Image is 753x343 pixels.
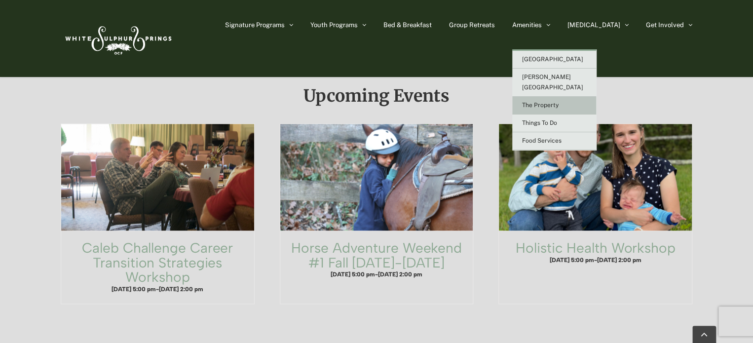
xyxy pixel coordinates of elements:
span: The Property [522,102,559,109]
span: Youth Programs [310,22,358,28]
span: Get Involved [646,22,684,28]
a: The Property [512,97,596,114]
a: [GEOGRAPHIC_DATA] [512,51,596,69]
span: [DATE] 5:00 pm [550,257,594,264]
span: [PERSON_NAME][GEOGRAPHIC_DATA] [522,74,583,91]
span: [MEDICAL_DATA] [567,22,620,28]
a: Holistic Health Workshop [516,239,676,256]
span: [DATE] 5:00 pm [331,271,375,278]
a: [PERSON_NAME][GEOGRAPHIC_DATA] [512,69,596,97]
span: Group Retreats [449,22,495,28]
span: [DATE] 5:00 pm [112,286,156,293]
a: Holistic Health Workshop [499,124,692,230]
a: Horse Adventure Weekend #1 Fall Wednesday-Friday [280,124,473,230]
img: White Sulphur Springs Logo [61,15,174,62]
span: [GEOGRAPHIC_DATA] [522,56,583,63]
span: Things To Do [522,119,557,126]
a: Food Services [512,132,596,150]
span: Amenities [512,22,542,28]
span: [DATE] 2:00 pm [597,257,641,264]
h4: - [509,256,682,265]
a: Caleb Challenge Career Transition Strategies Workshop [82,239,233,286]
a: Caleb Challenge Career Transition Strategies Workshop [61,124,254,230]
h4: - [290,270,463,279]
a: Things To Do [512,114,596,132]
a: Horse Adventure Weekend #1 Fall [DATE]-[DATE] [291,239,462,271]
span: [DATE] 2:00 pm [159,286,203,293]
span: Food Services [522,137,562,144]
span: [DATE] 2:00 pm [378,271,422,278]
span: Bed & Breakfast [383,22,432,28]
h4: - [71,285,244,294]
span: Signature Programs [225,22,285,28]
h2: Upcoming Events [61,87,692,105]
